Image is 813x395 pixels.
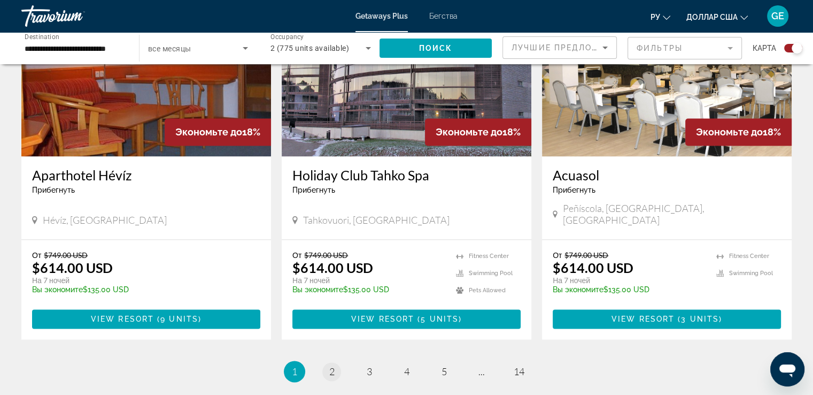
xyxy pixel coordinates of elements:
[686,9,748,25] button: Изменить валюту
[729,270,773,277] span: Swimming Pool
[351,315,414,323] span: View Resort
[512,43,625,52] span: Лучшие предложения
[175,126,242,138] span: Экономьте до
[292,276,445,285] p: На 7 ночей
[304,250,348,260] span: $749.00 USD
[165,118,271,146] div: 18%
[270,33,304,41] span: Occupancy
[355,12,408,20] a: Getaways Plus
[32,309,260,329] button: View Resort(9 units)
[429,12,458,20] a: Бегства
[21,361,792,382] nav: Pagination
[514,366,524,377] span: 14
[681,315,719,323] span: 3 units
[32,186,75,194] span: Прибегнуть
[32,250,41,260] span: От
[292,250,301,260] span: От
[553,186,595,194] span: Прибегнуть
[148,44,191,53] span: все месяцы
[753,41,776,56] span: карта
[32,260,113,276] p: $614.00 USD
[154,315,202,323] span: ( )
[292,285,343,294] span: Вы экономите
[32,276,250,285] p: На 7 ночей
[564,250,608,260] span: $749.00 USD
[43,214,167,226] span: Hévíz, [GEOGRAPHIC_DATA]
[764,5,792,27] button: Меню пользователя
[553,167,781,183] a: Acuasol
[696,126,763,138] span: Экономьте до
[44,250,88,260] span: $749.00 USD
[32,285,250,294] p: $135.00 USD
[651,13,660,21] font: ру
[628,36,742,60] button: Filter
[292,366,297,377] span: 1
[770,352,804,386] iframe: Кнопка запуска окна обмена сообщениями
[404,366,409,377] span: 4
[553,285,603,294] span: Вы экономите
[32,167,260,183] a: Aparthotel Hévíz
[675,315,722,323] span: ( )
[686,13,738,21] font: доллар США
[421,315,459,323] span: 5 units
[414,315,462,323] span: ( )
[553,250,562,260] span: От
[651,9,670,25] button: Изменить язык
[512,41,608,54] mat-select: Sort by
[611,315,675,323] span: View Resort
[436,126,502,138] span: Экономьте до
[553,285,706,294] p: $135.00 USD
[160,315,198,323] span: 9 units
[419,44,453,52] span: Поиск
[292,186,335,194] span: Прибегнуть
[303,214,450,226] span: Tahkovuori, [GEOGRAPHIC_DATA]
[469,287,506,294] span: Pets Allowed
[380,39,492,58] button: Поиск
[425,118,531,146] div: 18%
[32,285,83,294] span: Вы экономите
[367,366,372,377] span: 3
[292,285,445,294] p: $135.00 USD
[270,44,349,52] span: 2 (775 units available)
[442,366,447,377] span: 5
[469,253,509,260] span: Fitness Center
[469,270,513,277] span: Swimming Pool
[553,309,781,329] button: View Resort(3 units)
[329,366,335,377] span: 2
[292,309,521,329] button: View Resort(5 units)
[21,2,128,30] a: Травориум
[478,366,485,377] span: ...
[563,202,781,226] span: Peñíscola, [GEOGRAPHIC_DATA], [GEOGRAPHIC_DATA]
[292,167,521,183] a: Holiday Club Tahko Spa
[771,10,784,21] font: GE
[25,33,59,40] span: Destination
[729,253,769,260] span: Fitness Center
[553,260,633,276] p: $614.00 USD
[553,276,706,285] p: На 7 ночей
[685,118,792,146] div: 18%
[292,260,373,276] p: $614.00 USD
[91,315,154,323] span: View Resort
